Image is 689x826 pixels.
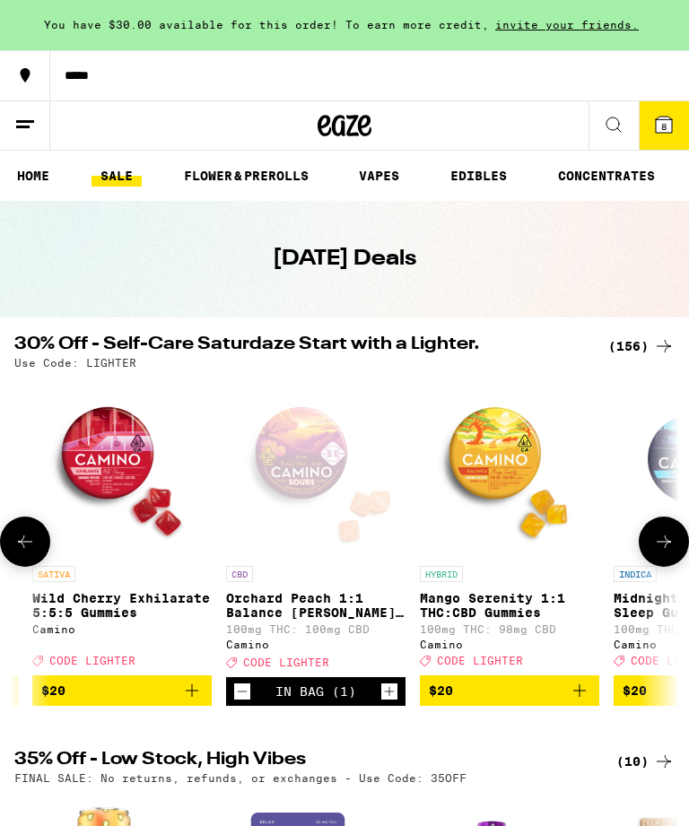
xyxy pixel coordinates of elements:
a: CONCENTRATES [549,165,664,187]
p: CBD [226,566,253,582]
span: invite your friends. [489,19,645,30]
button: 8 [639,101,689,150]
span: $20 [429,683,453,698]
a: EDIBLES [441,165,516,187]
span: CODE LIGHTER [243,656,329,668]
span: $20 [41,683,65,698]
p: FINAL SALE: No returns, refunds, or exchanges - Use Code: 35OFF [14,772,467,784]
a: Open page for Wild Cherry Exhilarate 5:5:5 Gummies from Camino [32,378,212,675]
h2: 30% Off - Self-Care Saturdaze Start with a Lighter. [14,335,587,357]
button: Add to bag [32,675,212,706]
span: You have $30.00 available for this order! To earn more credit, [44,19,489,30]
p: Use Code: LIGHTER [14,357,136,369]
a: Open page for Mango Serenity 1:1 THC:CBD Gummies from Camino [420,378,599,675]
p: Mango Serenity 1:1 THC:CBD Gummies [420,591,599,620]
p: SATIVA [32,566,75,582]
div: In Bag (1) [275,684,356,699]
div: Camino [420,639,599,650]
span: CODE LIGHTER [437,655,523,666]
img: Camino - Mango Serenity 1:1 THC:CBD Gummies [420,378,599,557]
p: INDICA [614,566,657,582]
p: 100mg THC: 100mg CBD [226,623,406,635]
div: Camino [32,623,212,635]
button: Add to bag [420,675,599,706]
button: Increment [380,683,398,700]
p: HYBRID [420,566,463,582]
h1: [DATE] Deals [273,244,416,274]
span: CODE LIGHTER [49,655,135,666]
p: Orchard Peach 1:1 Balance [PERSON_NAME] Gummies [226,591,406,620]
a: VAPES [350,165,408,187]
a: HOME [8,165,58,187]
a: (10) [616,751,675,772]
span: $20 [623,683,647,698]
a: SALE [92,165,142,187]
a: Open page for Orchard Peach 1:1 Balance Sours Gummies from Camino [226,378,406,677]
a: FLOWER & PREROLLS [175,165,318,187]
p: Wild Cherry Exhilarate 5:5:5 Gummies [32,591,212,620]
span: 8 [661,121,667,132]
div: Camino [226,639,406,650]
p: 100mg THC: 98mg CBD [420,623,599,635]
a: (156) [608,335,675,357]
img: Camino - Wild Cherry Exhilarate 5:5:5 Gummies [32,378,212,557]
h2: 35% Off - Low Stock, High Vibes [14,751,587,772]
button: Decrement [233,683,251,700]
